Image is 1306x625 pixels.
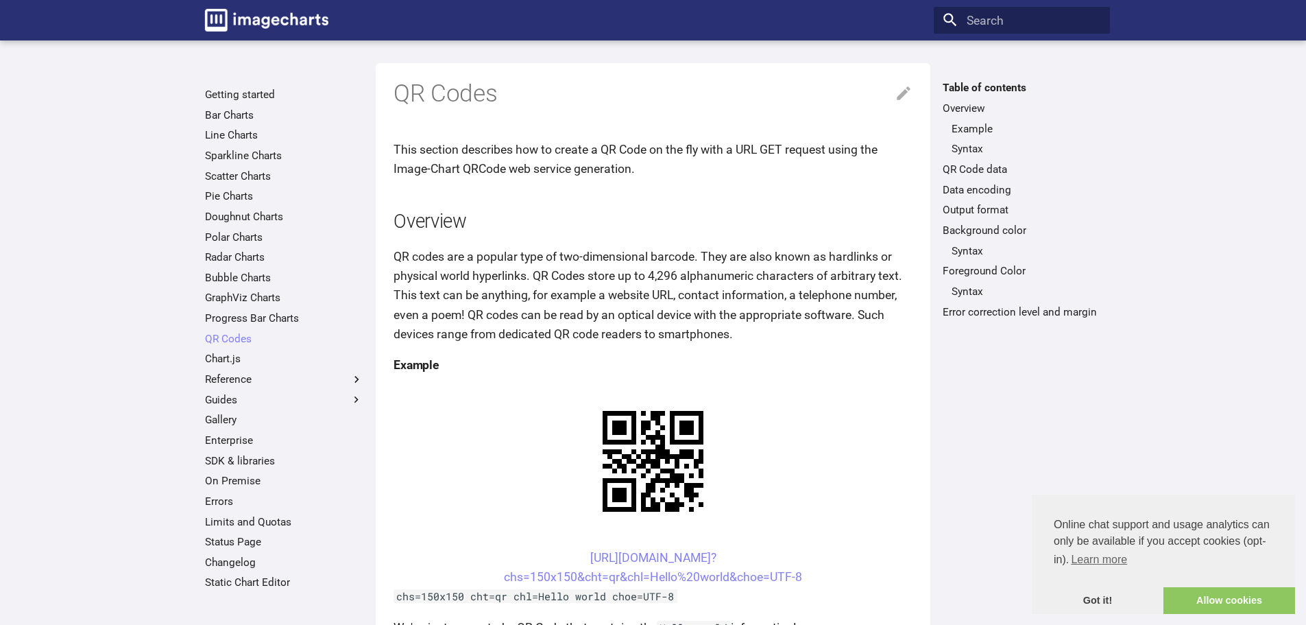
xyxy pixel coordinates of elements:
a: Error correction level and margin [943,305,1101,319]
a: Bar Charts [205,108,363,122]
a: Foreground Color [943,264,1101,278]
a: Pie Charts [205,189,363,203]
p: QR codes are a popular type of two-dimensional barcode. They are also known as hardlinks or physi... [394,247,912,344]
a: learn more about cookies [1069,550,1129,570]
a: Errors [205,495,363,508]
a: Example [952,122,1101,136]
a: Chart.js [205,352,363,366]
p: This section describes how to create a QR Code on the fly with a URL GET request using the Image-... [394,140,912,178]
a: [URL][DOMAIN_NAME]?chs=150x150&cht=qr&chl=Hello%20world&choe=UTF-8 [504,551,802,584]
a: Syntax [952,285,1101,298]
code: chs=150x150 cht=qr chl=Hello world choe=UTF-8 [394,589,677,603]
label: Guides [205,393,363,407]
a: allow cookies [1163,587,1295,615]
a: SDK & libraries [205,454,363,468]
a: Gallery [205,413,363,427]
nav: Overview [943,122,1101,156]
a: dismiss cookie message [1032,587,1163,615]
a: Radar Charts [205,250,363,264]
label: Table of contents [934,81,1110,95]
nav: Foreground Color [943,285,1101,298]
nav: Background color [943,244,1101,258]
input: Search [934,7,1110,34]
a: Sparkline Charts [205,149,363,163]
a: Changelog [205,556,363,569]
a: Scatter Charts [205,169,363,183]
a: Overview [943,102,1101,115]
label: Reference [205,373,363,386]
h4: Example [394,355,912,375]
a: Limits and Quotas [205,515,363,529]
a: Syntax [952,142,1101,156]
a: Status Page [205,535,363,549]
a: Bubble Charts [205,271,363,285]
a: Static Chart Editor [205,576,363,589]
a: Background color [943,224,1101,237]
img: chart [579,387,727,536]
a: Polar Charts [205,231,363,244]
img: logo [205,9,328,32]
a: QR Codes [205,332,363,346]
a: QR Code data [943,163,1101,176]
a: Getting started [205,88,363,102]
a: Progress Bar Charts [205,311,363,325]
div: cookieconsent [1032,495,1295,614]
a: GraphViz Charts [205,291,363,305]
a: Enterprise [205,434,363,447]
a: Image-Charts documentation [199,3,335,37]
a: Data encoding [943,183,1101,197]
nav: Table of contents [934,81,1110,318]
h1: QR Codes [394,78,912,110]
a: Syntax [952,244,1101,258]
a: Output format [943,203,1101,217]
span: Online chat support and usage analytics can only be available if you accept cookies (opt-in). [1054,517,1273,570]
h2: Overview [394,209,912,235]
a: Line Charts [205,128,363,142]
a: Doughnut Charts [205,210,363,224]
a: On Premise [205,474,363,488]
